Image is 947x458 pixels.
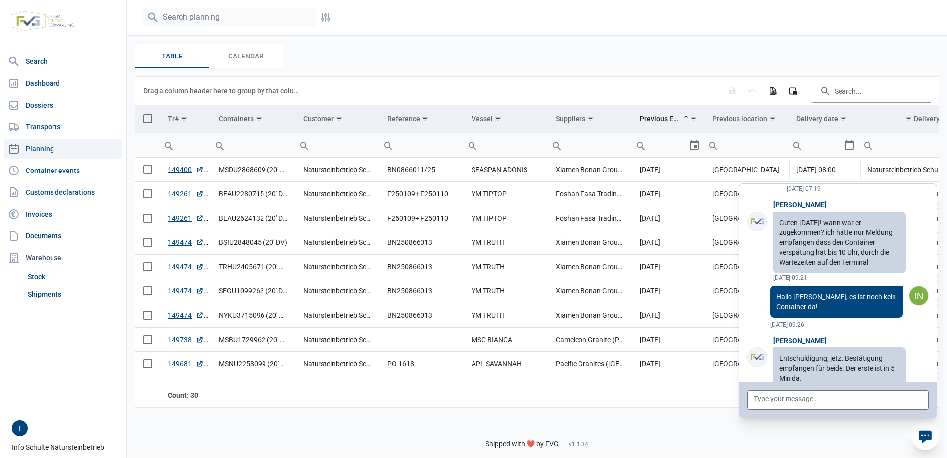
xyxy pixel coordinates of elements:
td: [DATE] [632,230,704,255]
a: Dashboard [4,73,122,93]
td: Column Containers [211,105,295,133]
td: BEAU2280715 (20' DV) [211,182,295,206]
span: [DATE] 08:00 [796,166,836,173]
div: Search box [160,133,178,157]
td: YM TRUTH [464,230,548,255]
div: Search box [632,133,650,157]
div: Select [843,133,855,157]
input: Search in the data grid [812,79,931,103]
span: [DATE] 09:21 [773,274,807,281]
div: Select row [143,286,152,295]
td: MSC BIANCA [464,328,548,352]
td: [GEOGRAPHIC_DATA] [704,158,789,182]
td: Xiamen Bonan Group Co., Ltd. [548,255,632,279]
span: Show filter options for column 'Previous location' [769,115,776,122]
div: Select row [143,359,152,368]
div: Previous location [712,115,767,123]
td: Xiamen Bonan Group Co., Ltd. [548,303,632,328]
td: [GEOGRAPHIC_DATA] [704,303,789,328]
img: FVG - Global freight forwarding [909,286,929,306]
td: Pacific Granites ([GEOGRAPHIC_DATA]) Pvt. Ltd. [548,352,632,376]
div: Tr# Count: 30 [168,390,203,400]
td: MSDU2868609 (20' DV) [211,158,295,182]
span: [DATE] 09:26 [770,322,903,328]
td: [DATE] [632,206,704,230]
td: Filter cell [160,133,211,158]
div: Column Chooser [784,82,802,100]
td: Xiamen Bonan Group Co., Ltd. [548,158,632,182]
td: BEAU2624132 (20' DV) [211,206,295,230]
td: Column Tr# [160,105,211,133]
span: Show filter options for column 'Customer' [335,115,343,122]
img: FVG - Global freight forwarding [8,7,78,35]
td: Column Vessel [464,105,548,133]
td: YM TRUTH [464,255,548,279]
a: Invoices [4,204,122,224]
td: APL SAVANNAH [464,352,548,376]
td: TRHU2405671 (20' DV) [211,255,295,279]
a: 149474 [168,310,204,320]
td: Filter cell [379,133,464,158]
a: Planning [4,139,122,159]
td: Foshan Fasa Trading Co., Ltd. [548,182,632,206]
td: Filter cell [789,133,859,158]
td: BN250866013 [379,255,464,279]
td: Filter cell [704,133,789,158]
a: Container events [4,161,122,180]
td: Natursteinbetrieb Schulte GmbH [295,328,379,352]
span: Show filter options for column 'Vessel' [494,115,502,122]
td: MSNU2258099 (20' DV) [211,352,295,376]
a: 149474 [168,262,204,272]
div: Search box [789,133,806,157]
input: Filter cell [704,133,789,157]
div: Search box [379,133,397,157]
td: MSC CHANNE [464,376,548,401]
td: NYKU3715096 (20' DV) [211,303,295,328]
td: Natursteinbetrieb Schulte GmbH [295,255,379,279]
td: [GEOGRAPHIC_DATA] [704,182,789,206]
td: [DATE] [632,303,704,328]
td: [GEOGRAPHIC_DATA] [704,206,789,230]
td: Natursteinbetrieb Schulte GmbH [295,206,379,230]
td: Cameleon Granite (PTY) Ltd. [548,328,632,352]
div: Select row [143,189,152,198]
a: 149738 [168,335,204,344]
td: [DATE] [632,255,704,279]
span: Calendar [228,50,263,62]
div: Warehouse [4,248,122,268]
td: [DATE] [632,328,704,352]
td: BN250866013 [379,303,464,328]
td: [GEOGRAPHIC_DATA] [704,230,789,255]
td: [DATE] [632,352,704,376]
td: MSBU1729962 (20' DV) [211,328,295,352]
a: Search [4,52,122,71]
td: Column Customer [295,105,379,133]
div: Select row [143,335,152,344]
td: YM TRUTH [464,303,548,328]
a: 149261 [168,189,204,199]
td: Natursteinbetrieb Schulte GmbH [295,182,379,206]
td: Natursteinbetrieb Schulte GmbH [295,158,379,182]
td: Filter cell [211,133,295,158]
img: FVG - Global freight forwarding [750,352,765,362]
div: Select all [143,114,152,123]
a: 149681 [168,359,204,369]
div: Select row [143,311,152,320]
div: Select row [143,165,152,174]
div: Suppliers [556,115,585,123]
div: Data grid with 30 rows and 11 columns [135,77,939,407]
td: [GEOGRAPHIC_DATA] [704,352,789,376]
td: Column Suppliers [548,105,632,133]
input: Filter cell [379,133,464,157]
td: SEGU1099263 (20' DV) [211,279,295,303]
p: Hallo [PERSON_NAME], es ist noch kein Container da! [776,292,897,312]
a: Stock [24,268,122,286]
div: I [12,420,28,436]
td: Natursteinbetrieb Schulte GmbH [295,303,379,328]
img: FVG - Global freight forwarding [750,217,765,227]
td: BN250866013 [379,279,464,303]
span: Show filter options for column 'Delivery location' [905,115,912,122]
td: F250109+ F250110 [379,182,464,206]
div: Reference [387,115,420,123]
input: Search planning [143,8,316,27]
